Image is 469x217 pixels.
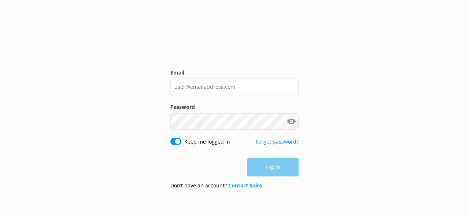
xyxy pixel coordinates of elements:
[170,79,299,95] input: user@emailaddress.com
[256,138,299,145] a: Forgot password?
[184,138,230,146] label: Keep me logged in
[170,69,299,77] label: Email
[228,182,262,189] a: Contact Sales
[170,103,299,111] label: Password
[170,182,262,190] p: Don’t have an account?
[284,114,299,129] button: Show password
